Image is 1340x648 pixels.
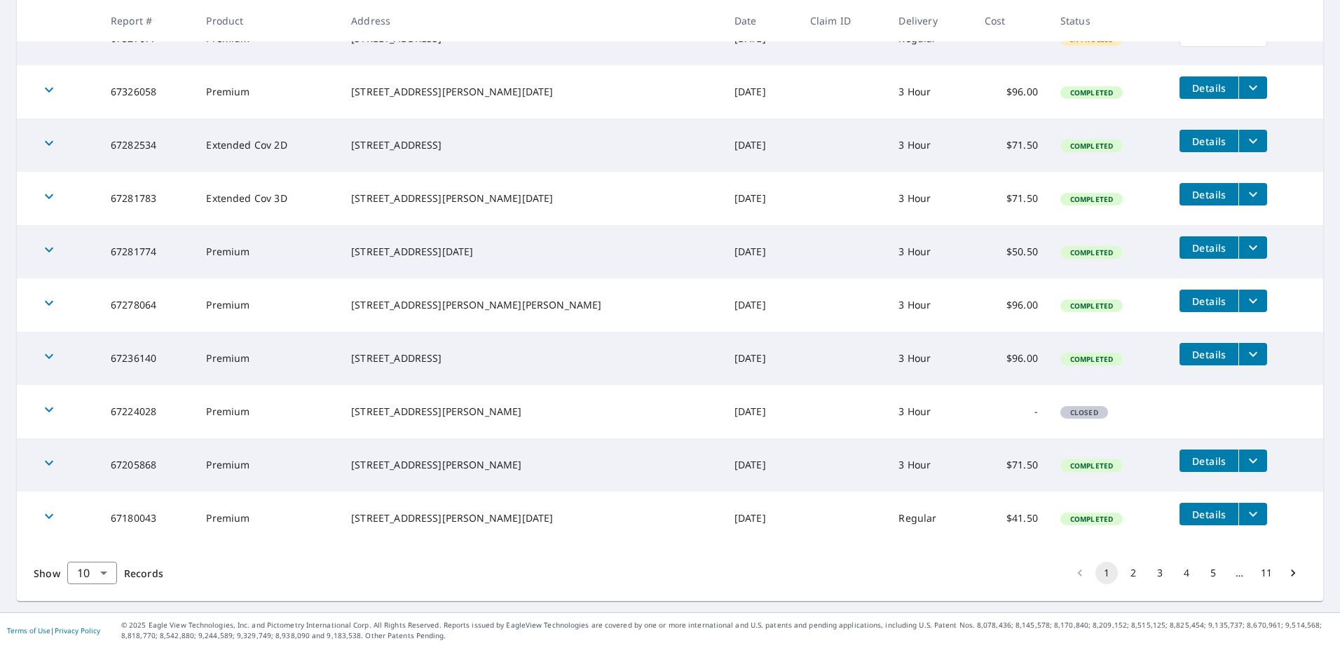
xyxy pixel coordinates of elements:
td: 3 Hour [887,225,973,278]
div: 10 [67,553,117,593]
button: detailsBtn-67180043 [1180,503,1238,525]
div: [STREET_ADDRESS][PERSON_NAME][DATE] [351,511,712,525]
span: Details [1188,454,1230,468]
td: 3 Hour [887,172,973,225]
td: [DATE] [723,65,799,119]
button: detailsBtn-67278064 [1180,290,1238,312]
td: [DATE] [723,492,799,545]
td: Extended Cov 2D [195,119,340,172]
button: filesDropdownBtn-67205868 [1238,450,1267,472]
span: Details [1188,508,1230,521]
div: [STREET_ADDRESS][PERSON_NAME][PERSON_NAME] [351,298,712,312]
div: [STREET_ADDRESS][DATE] [351,245,712,259]
td: Premium [195,438,340,492]
td: Premium [195,278,340,332]
td: - [973,385,1049,438]
button: Go to page 3 [1149,562,1171,584]
button: detailsBtn-67281774 [1180,236,1238,259]
td: $96.00 [973,65,1049,119]
td: $50.50 [973,225,1049,278]
td: 3 Hour [887,65,973,119]
td: 67278064 [100,278,195,332]
a: Terms of Use [7,626,50,635]
button: filesDropdownBtn-67326058 [1238,76,1267,99]
button: detailsBtn-67281783 [1180,183,1238,205]
a: Privacy Policy [55,626,100,635]
button: detailsBtn-67282534 [1180,130,1238,152]
button: Go to page 4 [1175,562,1198,584]
td: $71.50 [973,172,1049,225]
button: Go to page 5 [1202,562,1224,584]
span: Completed [1062,88,1121,97]
button: detailsBtn-67326058 [1180,76,1238,99]
span: Completed [1062,354,1121,364]
button: Go to page 2 [1122,562,1144,584]
td: $96.00 [973,332,1049,385]
td: 67326058 [100,65,195,119]
span: Details [1188,348,1230,361]
td: [DATE] [723,332,799,385]
td: [DATE] [723,172,799,225]
td: 67205868 [100,438,195,492]
span: Details [1188,188,1230,201]
td: Premium [195,65,340,119]
td: $41.50 [973,492,1049,545]
span: Details [1188,81,1230,95]
button: detailsBtn-67236140 [1180,343,1238,365]
td: $71.50 [973,119,1049,172]
td: $71.50 [973,438,1049,492]
span: Records [124,567,163,580]
td: 67236140 [100,332,195,385]
td: Premium [195,225,340,278]
td: 3 Hour [887,385,973,438]
td: Extended Cov 3D [195,172,340,225]
div: [STREET_ADDRESS] [351,138,712,152]
span: Details [1188,295,1230,308]
td: Premium [195,332,340,385]
span: Closed [1062,407,1107,417]
td: [DATE] [723,385,799,438]
button: detailsBtn-67205868 [1180,450,1238,472]
p: © 2025 Eagle View Technologies, Inc. and Pictometry International Corp. All Rights Reserved. Repo... [121,620,1333,641]
div: [STREET_ADDRESS][PERSON_NAME] [351,458,712,472]
span: Completed [1062,141,1121,151]
td: 3 Hour [887,438,973,492]
div: … [1229,566,1251,580]
button: filesDropdownBtn-67180043 [1238,503,1267,525]
button: filesDropdownBtn-67236140 [1238,343,1267,365]
span: Completed [1062,301,1121,311]
div: [STREET_ADDRESS][PERSON_NAME][DATE] [351,85,712,99]
td: 67224028 [100,385,195,438]
button: Go to next page [1282,562,1304,584]
div: [STREET_ADDRESS][PERSON_NAME][DATE] [351,191,712,205]
td: 67282534 [100,119,195,172]
td: 67281783 [100,172,195,225]
p: | [7,626,100,635]
td: 3 Hour [887,332,973,385]
button: filesDropdownBtn-67278064 [1238,290,1267,312]
td: 3 Hour [887,278,973,332]
button: filesDropdownBtn-67282534 [1238,130,1267,152]
td: [DATE] [723,225,799,278]
button: Go to page 11 [1255,562,1278,584]
span: Details [1188,241,1230,255]
div: Show 10 records [67,562,117,584]
td: [DATE] [723,119,799,172]
td: Premium [195,385,340,438]
span: Completed [1062,248,1121,257]
nav: pagination navigation [1067,562,1306,584]
span: Completed [1062,194,1121,204]
div: [STREET_ADDRESS][PERSON_NAME] [351,405,712,419]
button: page 1 [1095,562,1118,584]
td: [DATE] [723,278,799,332]
td: 67180043 [100,492,195,545]
td: 3 Hour [887,119,973,172]
div: [STREET_ADDRESS] [351,351,712,365]
button: filesDropdownBtn-67281774 [1238,236,1267,259]
span: Show [34,567,60,580]
td: [DATE] [723,438,799,492]
td: $96.00 [973,278,1049,332]
td: Regular [887,492,973,545]
span: Completed [1062,514,1121,524]
td: Premium [195,492,340,545]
